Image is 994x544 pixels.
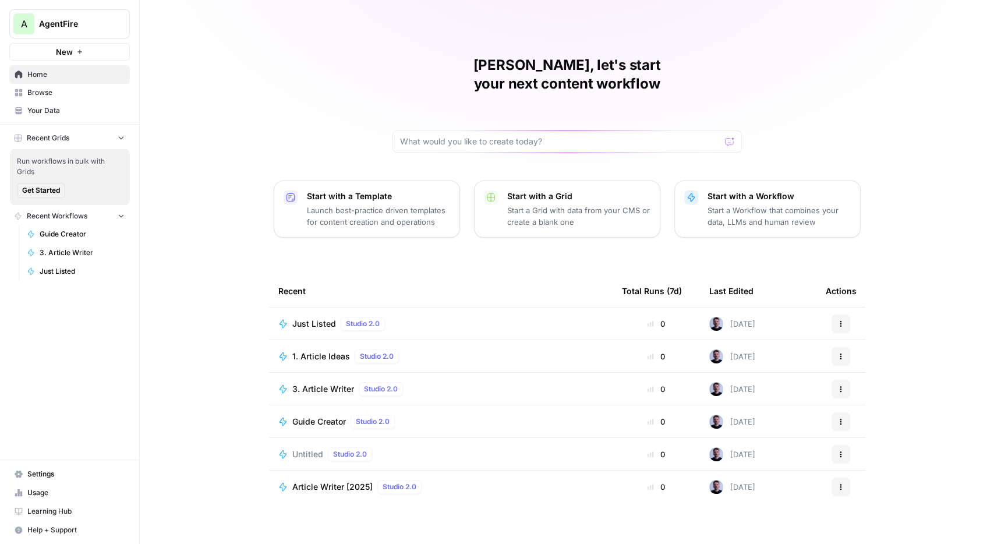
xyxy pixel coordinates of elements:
[9,43,130,61] button: New
[27,211,87,221] span: Recent Workflows
[709,317,755,331] div: [DATE]
[278,415,603,429] a: Guide CreatorStudio 2.0
[474,181,660,238] button: Start with a GridStart a Grid with data from your CMS or create a blank one
[292,383,354,395] span: 3. Article Writer
[292,448,323,460] span: Untitled
[364,384,398,394] span: Studio 2.0
[360,351,394,362] span: Studio 2.0
[27,69,125,80] span: Home
[333,449,367,460] span: Studio 2.0
[292,318,336,330] span: Just Listed
[9,101,130,120] a: Your Data
[22,225,130,243] a: Guide Creator
[709,349,755,363] div: [DATE]
[709,382,723,396] img: mtb5lffcyzxtxeymzlrcp6m5jts6
[708,204,851,228] p: Start a Workflow that combines your data, LLMs and human review
[27,506,125,517] span: Learning Hub
[292,416,346,428] span: Guide Creator
[278,447,603,461] a: UntitledStudio 2.0
[27,525,125,535] span: Help + Support
[39,18,109,30] span: AgentFire
[709,415,755,429] div: [DATE]
[674,181,861,238] button: Start with a WorkflowStart a Workflow that combines your data, LLMs and human review
[40,248,125,258] span: 3. Article Writer
[40,266,125,277] span: Just Listed
[622,383,691,395] div: 0
[22,262,130,281] a: Just Listed
[826,275,857,307] div: Actions
[27,105,125,116] span: Your Data
[622,351,691,362] div: 0
[274,181,460,238] button: Start with a TemplateLaunch best-practice driven templates for content creation and operations
[622,448,691,460] div: 0
[278,317,603,331] a: Just ListedStudio 2.0
[709,382,755,396] div: [DATE]
[346,319,380,329] span: Studio 2.0
[21,17,27,31] span: A
[383,482,416,492] span: Studio 2.0
[9,207,130,225] button: Recent Workflows
[9,9,130,38] button: Workspace: AgentFire
[9,465,130,483] a: Settings
[709,317,723,331] img: mtb5lffcyzxtxeymzlrcp6m5jts6
[40,229,125,239] span: Guide Creator
[27,87,125,98] span: Browse
[9,483,130,502] a: Usage
[356,416,390,427] span: Studio 2.0
[709,275,754,307] div: Last Edited
[278,382,603,396] a: 3. Article WriterStudio 2.0
[709,480,755,494] div: [DATE]
[56,46,73,58] span: New
[400,136,720,147] input: What would you like to create today?
[622,416,691,428] div: 0
[708,190,851,202] p: Start with a Workflow
[622,481,691,493] div: 0
[507,190,650,202] p: Start with a Grid
[27,469,125,479] span: Settings
[622,318,691,330] div: 0
[292,481,373,493] span: Article Writer [2025]
[22,243,130,262] a: 3. Article Writer
[278,275,603,307] div: Recent
[9,521,130,539] button: Help + Support
[709,415,723,429] img: mtb5lffcyzxtxeymzlrcp6m5jts6
[9,65,130,84] a: Home
[392,56,742,93] h1: [PERSON_NAME], let's start your next content workflow
[27,488,125,498] span: Usage
[17,183,65,198] button: Get Started
[709,349,723,363] img: mtb5lffcyzxtxeymzlrcp6m5jts6
[9,502,130,521] a: Learning Hub
[507,204,650,228] p: Start a Grid with data from your CMS or create a blank one
[709,447,723,461] img: mtb5lffcyzxtxeymzlrcp6m5jts6
[27,133,69,143] span: Recent Grids
[709,480,723,494] img: mtb5lffcyzxtxeymzlrcp6m5jts6
[307,190,450,202] p: Start with a Template
[278,349,603,363] a: 1. Article IdeasStudio 2.0
[307,204,450,228] p: Launch best-practice driven templates for content creation and operations
[9,129,130,147] button: Recent Grids
[709,447,755,461] div: [DATE]
[278,480,603,494] a: Article Writer [2025]Studio 2.0
[9,83,130,102] a: Browse
[292,351,350,362] span: 1. Article Ideas
[22,185,60,196] span: Get Started
[17,156,123,177] span: Run workflows in bulk with Grids
[622,275,682,307] div: Total Runs (7d)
